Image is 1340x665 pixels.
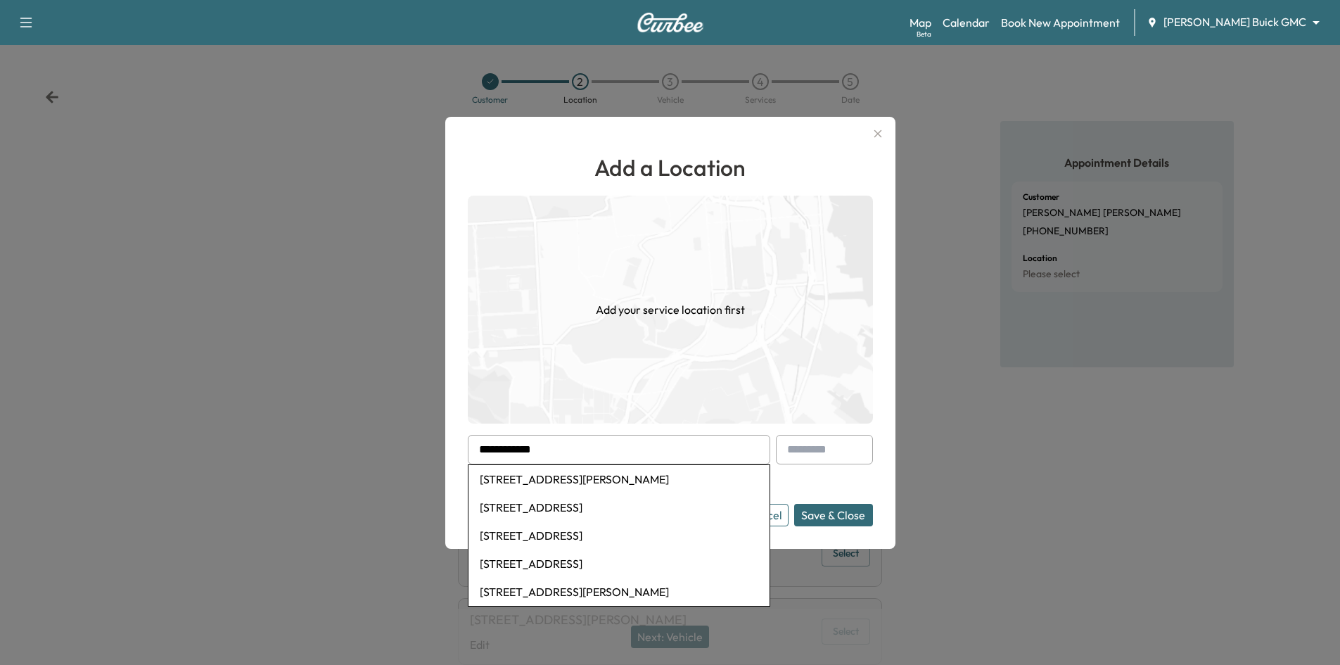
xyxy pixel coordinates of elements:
[910,14,931,31] a: MapBeta
[794,504,873,526] button: Save & Close
[468,550,770,578] li: [STREET_ADDRESS]
[917,29,931,39] div: Beta
[596,301,745,318] h1: Add your service location first
[1163,14,1306,30] span: [PERSON_NAME] Buick GMC
[468,465,770,493] li: [STREET_ADDRESS][PERSON_NAME]
[1001,14,1120,31] a: Book New Appointment
[637,13,704,32] img: Curbee Logo
[468,521,770,550] li: [STREET_ADDRESS]
[943,14,990,31] a: Calendar
[468,493,770,521] li: [STREET_ADDRESS]
[468,151,873,184] h1: Add a Location
[468,196,873,424] img: empty-map-CL6vilOE.png
[468,578,770,606] li: [STREET_ADDRESS][PERSON_NAME]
